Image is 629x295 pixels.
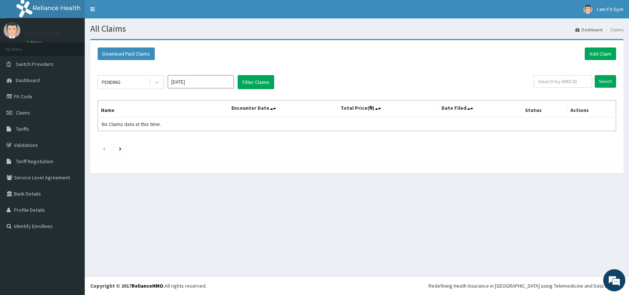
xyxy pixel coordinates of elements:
span: Tariffs [16,126,29,132]
a: RelianceHMO [132,282,163,289]
footer: All rights reserved. [85,276,629,295]
div: Redefining Heath Insurance in [GEOGRAPHIC_DATA] using Telemedicine and Data Science! [429,282,623,289]
input: Search by HMO ID [534,75,592,88]
li: Claims [603,27,623,33]
th: Actions [567,101,616,117]
button: Filter Claims [238,75,274,89]
div: PENDING [102,78,120,86]
p: I am Fit Gym [26,30,61,36]
a: Previous page [102,145,106,152]
th: Encounter Date [228,101,338,117]
span: Claims [16,109,30,116]
span: I am Fit Gym [597,6,623,13]
th: Status [522,101,567,117]
strong: Copyright © 2017 . [90,282,165,289]
span: No Claims data at this time. [102,121,161,127]
a: Next page [119,145,122,152]
input: Search [595,75,616,88]
a: Dashboard [575,27,602,33]
th: Total Price(₦) [338,101,438,117]
img: User Image [4,22,20,39]
span: Dashboard [16,77,40,84]
img: User Image [583,5,593,14]
button: Download Paid Claims [98,48,155,60]
span: Tariff Negotiation [16,158,53,165]
span: Switch Providers [16,61,53,67]
a: Online [26,40,43,45]
th: Name [98,101,228,117]
h1: All Claims [90,24,623,34]
th: Date Filed [438,101,522,117]
input: Select Month and Year [168,75,234,88]
a: Add Claim [585,48,616,60]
